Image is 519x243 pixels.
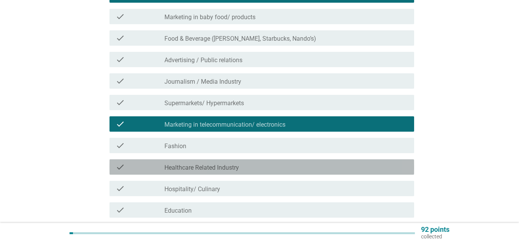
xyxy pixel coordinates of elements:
[116,184,125,193] i: check
[116,119,125,129] i: check
[164,78,241,86] label: Journalism / Media Industry
[164,56,242,64] label: Advertising / Public relations
[116,98,125,107] i: check
[116,205,125,215] i: check
[421,233,449,240] p: collected
[116,33,125,43] i: check
[164,185,220,193] label: Hospitality/ Culinary
[116,55,125,64] i: check
[164,142,186,150] label: Fashion
[421,226,449,233] p: 92 points
[164,164,239,172] label: Healthcare Related Industry
[116,76,125,86] i: check
[116,141,125,150] i: check
[164,207,192,215] label: Education
[116,12,125,21] i: check
[116,162,125,172] i: check
[164,99,244,107] label: Supermarkets/ Hypermarkets
[164,13,255,21] label: Marketing in baby food/ products
[164,121,285,129] label: Marketing in telecommunication/ electronics
[164,35,316,43] label: Food & Beverage ([PERSON_NAME], Starbucks, Nando’s)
